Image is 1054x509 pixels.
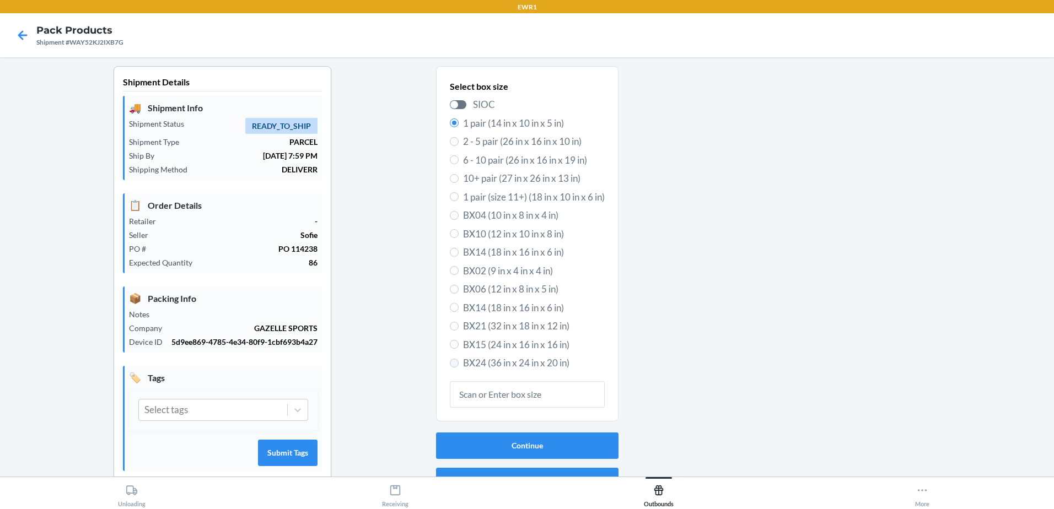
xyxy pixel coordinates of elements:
p: Tags [129,370,318,385]
span: BX10 (12 in x 10 in x 8 in) [463,227,605,241]
input: BX14 (18 in x 16 in x 6 in) [450,248,459,257]
input: 1 pair (14 in x 10 in x 5 in) [450,118,459,127]
p: DELIVERR [196,164,318,175]
p: PARCEL [188,136,318,148]
p: PO # [129,243,155,254]
input: BX10 (12 in x 10 in x 8 in) [450,229,459,238]
p: - [165,215,318,227]
p: EWR1 [518,2,537,12]
span: SIOC [473,98,605,112]
p: Shipment Info [129,100,318,115]
h4: Pack Products [36,23,123,37]
p: GAZELLE SPORTS [171,322,318,334]
input: 1 pair (size 11+) (18 in x 10 in x 6 in) [450,192,459,201]
button: Continue [436,432,619,459]
span: 10+ pair (27 in x 26 in x 13 in) [463,171,605,186]
p: Order Details [129,198,318,213]
span: BX14 (18 in x 16 in x 6 in) [463,245,605,259]
p: Shipping Method [129,164,196,175]
input: 2 - 5 pair (26 in x 16 in x 10 in) [450,137,459,146]
span: 1 pair (size 11+) (18 in x 10 in x 6 in) [463,190,605,204]
p: Packing Info [129,291,318,306]
p: 5d9ee869-4785-4e34-80f9-1cbf693b4a27 [171,336,318,348]
p: [DATE] 7:59 PM [163,150,318,161]
div: Select tags [144,403,188,417]
input: 6 - 10 pair (26 in x 16 in x 19 in) [450,155,459,164]
button: Back [436,468,619,494]
button: Receiving [263,477,527,507]
p: Shipment Type [129,136,188,148]
span: 🏷️ [129,370,141,385]
span: 2 - 5 pair (26 in x 16 in x 10 in) [463,134,605,149]
p: Device ID [129,336,171,348]
input: BX21 (32 in x 18 in x 12 in) [450,322,459,331]
p: Expected Quantity [129,257,201,268]
p: Ship By [129,150,163,161]
span: BX02 (9 in x 4 in x 4 in) [463,264,605,278]
p: Shipment Status [129,118,193,129]
div: Shipment #WAY52KJ2IXB7G [36,37,123,47]
p: Sofie [157,229,318,241]
button: Submit Tags [258,440,318,466]
span: 6 - 10 pair (26 in x 16 in x 19 in) [463,153,605,167]
span: READY_TO_SHIP [245,118,318,134]
input: Scan or Enter box size [450,381,605,408]
span: 1 pair (14 in x 10 in x 5 in) [463,116,605,131]
p: Shipment Details [123,75,322,91]
input: BX04 (10 in x 8 in x 4 in) [450,211,459,220]
p: Retailer [129,215,165,227]
span: BX24 (36 in x 24 in x 20 in) [463,356,605,370]
span: BX21 (32 in x 18 in x 12 in) [463,319,605,333]
p: Select box size [450,80,605,93]
div: Outbounds [644,480,674,507]
p: Notes [129,308,158,320]
p: 86 [201,257,318,268]
input: BX02 (9 in x 4 in x 4 in) [450,266,459,275]
input: BX15 (24 in x 16 in x 16 in) [450,340,459,349]
input: 10+ pair (27 in x 26 in x 13 in) [450,174,459,183]
span: 📦 [129,291,141,306]
button: More [790,477,1054,507]
input: BX24 (36 in x 24 in x 20 in) [450,359,459,367]
button: Outbounds [527,477,790,507]
span: BX06 (12 in x 8 in x 5 in) [463,282,605,296]
div: More [915,480,929,507]
span: BX04 (10 in x 8 in x 4 in) [463,208,605,223]
input: BX06 (12 in x 8 in x 5 in) [450,285,459,294]
input: BX14 (18 in x 16 in x 6 in) [450,303,459,312]
div: Unloading [118,480,146,507]
span: BX15 (24 in x 16 in x 16 in) [463,338,605,352]
p: Company [129,322,171,334]
p: Seller [129,229,157,241]
div: Receiving [382,480,408,507]
p: PO 114238 [155,243,318,254]
span: 🚚 [129,100,141,115]
span: BX14 (18 in x 16 in x 6 in) [463,301,605,315]
span: 📋 [129,198,141,213]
